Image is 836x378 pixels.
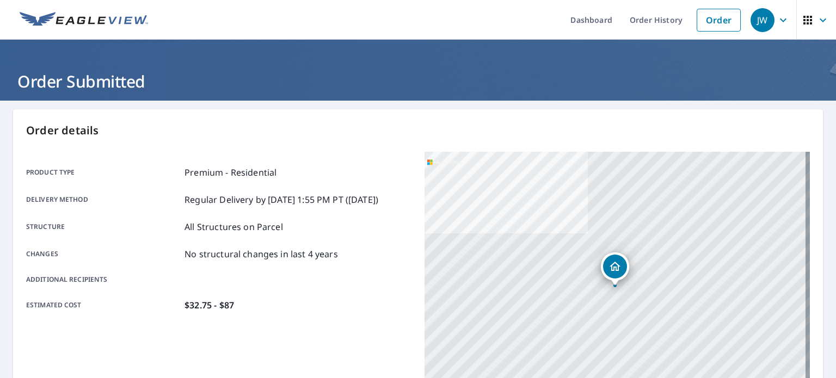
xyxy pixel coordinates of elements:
[26,220,180,233] p: Structure
[26,166,180,179] p: Product type
[601,252,629,286] div: Dropped pin, building 1, Residential property, 1436 Cherokee Rd Louisville, KY 40204
[26,247,180,261] p: Changes
[697,9,741,32] a: Order
[185,193,378,206] p: Regular Delivery by [DATE] 1:55 PM PT ([DATE])
[26,299,180,312] p: Estimated cost
[751,8,774,32] div: JW
[185,220,283,233] p: All Structures on Parcel
[26,275,180,284] p: Additional recipients
[185,166,276,179] p: Premium - Residential
[185,247,338,261] p: No structural changes in last 4 years
[26,193,180,206] p: Delivery method
[20,12,148,28] img: EV Logo
[185,299,234,312] p: $32.75 - $87
[13,70,823,92] h1: Order Submitted
[26,122,810,139] p: Order details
